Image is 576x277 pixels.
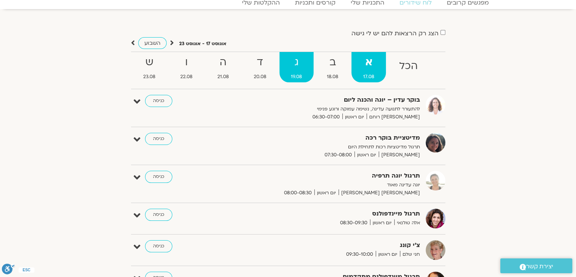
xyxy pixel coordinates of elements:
strong: ש [132,54,167,71]
span: 21.08 [206,73,240,81]
span: השבוע [144,39,161,47]
strong: א [351,54,386,71]
a: כניסה [145,209,172,221]
p: להתעורר לתנועה עדינה, נשימה עמוקה ורוגע פנימי [234,105,420,113]
span: 09:30-10:00 [343,250,376,258]
span: [PERSON_NAME] רוחם [367,113,420,121]
span: 20.08 [242,73,278,81]
span: חני שלם [400,250,420,258]
a: כניסה [145,240,172,252]
span: אלה טולנאי [394,219,420,227]
span: [PERSON_NAME] [PERSON_NAME] [339,189,420,197]
p: אוגוסט 17 - אוגוסט 23 [179,40,226,48]
strong: הכל [387,58,429,75]
a: כניסה [145,171,172,183]
strong: בוקר עדין – יוגה והכנה ליום [234,95,420,105]
a: ו22.08 [169,52,204,82]
span: 08:00-08:30 [281,189,314,197]
strong: ב [315,54,350,71]
a: כניסה [145,133,172,145]
span: 17.08 [351,73,386,81]
p: תרגול מדיטציות רכות לתחילת היום [234,143,420,151]
span: יום ראשון [342,113,367,121]
strong: ג [279,54,314,71]
span: 22.08 [169,73,204,81]
span: 19.08 [279,73,314,81]
a: ה21.08 [206,52,240,82]
a: ב18.08 [315,52,350,82]
span: יום ראשון [376,250,400,258]
span: יצירת קשר [526,261,553,272]
span: [PERSON_NAME] [379,151,420,159]
span: יום ראשון [370,219,394,227]
strong: ה [206,54,240,71]
a: א17.08 [351,52,386,82]
a: ג19.08 [279,52,314,82]
span: 07:30-08:00 [322,151,354,159]
span: יום ראשון [314,189,339,197]
p: יוגה עדינה מאוד [234,181,420,189]
span: 08:30-09:30 [337,219,370,227]
span: 06:30-07:00 [310,113,342,121]
span: 23.08 [132,73,167,81]
strong: תרגול יוגה תרפיה [234,171,420,181]
label: הצג רק הרצאות להם יש לי גישה [351,30,439,37]
a: ד20.08 [242,52,278,82]
strong: מדיטציית בוקר רכה [234,133,420,143]
a: ש23.08 [132,52,167,82]
span: 18.08 [315,73,350,81]
strong: צ'י קונג [234,240,420,250]
a: הכל [387,52,429,82]
a: יצירת קשר [500,258,572,273]
a: השבוע [138,37,167,49]
span: יום ראשון [354,151,379,159]
strong: תרגול מיינדפולנס [234,209,420,219]
a: כניסה [145,95,172,107]
strong: ד [242,54,278,71]
strong: ו [169,54,204,71]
